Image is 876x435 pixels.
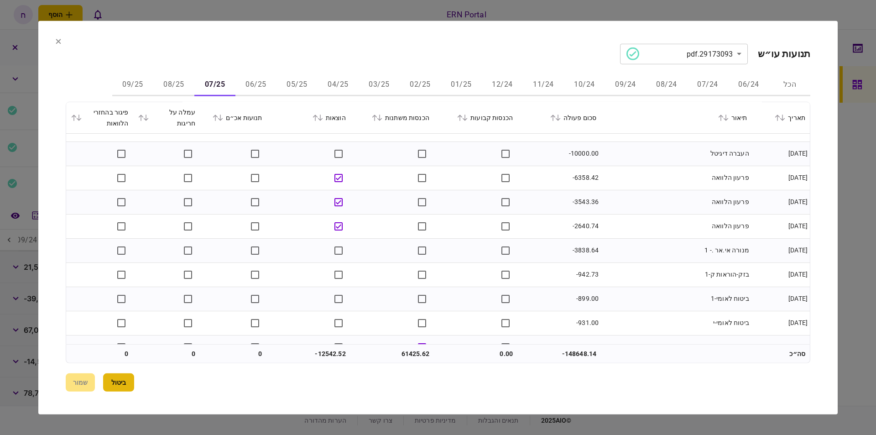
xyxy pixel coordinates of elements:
[318,74,359,96] button: 04/25
[112,74,153,96] button: 09/25
[751,335,810,359] td: [DATE]
[517,287,601,311] td: -899.00
[601,311,751,335] td: ביטוח לאומי-י
[517,214,601,238] td: -2640.74
[751,287,810,311] td: [DATE]
[71,106,129,128] div: פיגור בהחזרי הלוואות
[517,311,601,335] td: -931.00
[601,166,751,190] td: פרעון הלוואה
[601,214,751,238] td: פרעון הלוואה
[517,166,601,190] td: -6358.42
[756,112,805,123] div: תאריך
[605,74,646,96] button: 09/24
[751,190,810,214] td: [DATE]
[194,74,235,96] button: 07/25
[276,74,318,96] button: 05/25
[66,345,133,363] td: 0
[350,345,434,363] td: 61425.62
[751,214,810,238] td: [DATE]
[601,238,751,262] td: מנורה אי.אר .- 1
[517,262,601,287] td: -942.73
[523,74,564,96] button: 11/24
[601,335,751,359] td: ישראכרט בע״מ-1
[438,112,513,123] div: הכנסות קבועות
[687,74,728,96] button: 07/24
[601,287,751,311] td: ביטוח לאומי-1
[758,48,810,59] h2: תנועות עו״ש
[400,74,441,96] button: 02/25
[751,311,810,335] td: [DATE]
[482,74,523,96] button: 12/24
[204,112,262,123] div: תנועות אכ״ם
[751,142,810,166] td: [DATE]
[267,345,350,363] td: -12542.52
[517,345,601,363] td: -148648.14
[751,166,810,190] td: [DATE]
[271,112,346,123] div: הוצאות
[517,238,601,262] td: -3838.64
[751,238,810,262] td: [DATE]
[235,74,276,96] button: 06/25
[564,74,605,96] button: 10/24
[434,345,517,363] td: 0.00
[517,335,601,359] td: 589.38
[601,262,751,287] td: בזק-הוראות ק-1
[200,345,267,363] td: 0
[646,74,687,96] button: 08/24
[605,112,747,123] div: תיאור
[517,142,601,166] td: -10000.00
[153,74,194,96] button: 08/25
[601,142,751,166] td: העברה דיגיטל
[601,190,751,214] td: פרעון הלוואה
[751,345,810,363] td: סה״כ
[103,373,134,392] button: ביטול
[522,112,596,123] div: סכום פעולה
[133,345,200,363] td: 0
[517,190,601,214] td: -3543.36
[751,262,810,287] td: [DATE]
[769,74,810,96] button: הכל
[626,47,733,60] div: 29173093.pdf
[355,112,429,123] div: הכנסות משתנות
[138,106,196,128] div: עמלה על חריגות
[441,74,482,96] button: 01/25
[728,74,769,96] button: 06/24
[359,74,400,96] button: 03/25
